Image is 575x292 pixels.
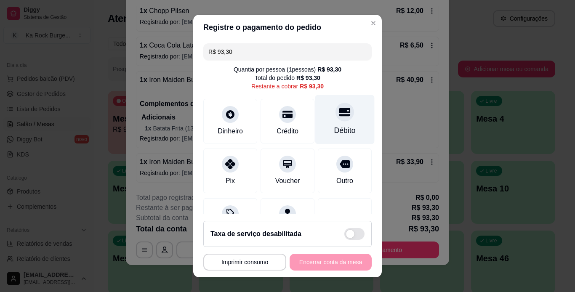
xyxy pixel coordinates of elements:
button: Imprimir consumo [203,254,286,271]
div: Voucher [275,176,300,186]
div: Restante a cobrar [251,82,324,90]
div: Outro [336,176,353,186]
div: R$ 93,30 [317,65,341,74]
div: Total do pedido [255,74,320,82]
button: Close [367,16,380,30]
input: Ex.: hambúrguer de cordeiro [208,43,367,60]
div: Débito [334,125,356,136]
h2: Taxa de serviço desabilitada [210,229,301,239]
div: R$ 93,30 [296,74,320,82]
div: Pix [226,176,235,186]
div: Quantia por pessoa ( 1 pessoas) [234,65,341,74]
div: Crédito [277,126,298,136]
div: R$ 93,30 [300,82,324,90]
header: Registre o pagamento do pedido [193,15,382,40]
div: Dinheiro [218,126,243,136]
